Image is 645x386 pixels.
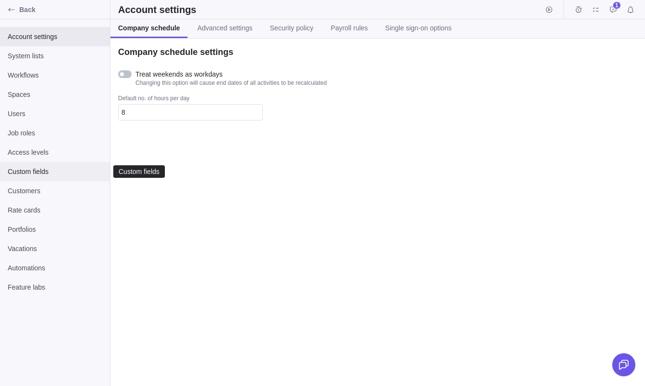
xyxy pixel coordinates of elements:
span: Account settings [8,32,102,41]
a: Notifications [624,7,637,15]
a: Time logs [572,7,585,15]
span: My assignments [589,3,603,16]
span: Access levels [8,147,102,157]
span: Notifications [624,3,637,16]
a: Payroll rules [323,19,376,38]
span: Single sign-on options [385,23,452,33]
span: Security policy [270,23,313,33]
span: Customers [8,186,102,196]
a: Security policy [262,19,321,38]
span: Approval requests [606,3,620,16]
span: Rate cards [8,205,102,215]
span: Job roles [8,128,102,138]
span: Start timer [542,3,556,16]
a: Advanced settings [189,19,260,38]
span: Vacations [8,244,102,253]
a: Single sign-on options [377,19,459,38]
a: Approval requests [606,7,620,15]
span: Portfolios [8,225,102,234]
span: Feature labs [8,282,102,292]
span: Workflows [8,70,102,80]
span: Custom fields [8,167,102,176]
h3: Company schedule settings [118,46,233,58]
span: Users [8,109,102,119]
span: Company schedule [118,23,180,33]
a: My assignments [589,7,603,15]
div: Default no. of hours per day [118,94,263,104]
span: Time logs [572,3,585,16]
span: Advanced settings [197,23,252,33]
span: Payroll rules [331,23,368,33]
span: Spaces [8,90,102,99]
h2: Account settings [118,3,196,16]
div: Custom fields [118,168,161,175]
span: Changing this option will cause end dates of all activities to be recalculated [135,79,327,87]
span: Automations [8,263,102,273]
a: Company schedule [110,19,188,38]
span: Treat weekends as workdays [135,69,327,79]
span: System lists [8,51,102,61]
span: Back [19,5,106,14]
input: Default no. of hours per day [118,104,263,120]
